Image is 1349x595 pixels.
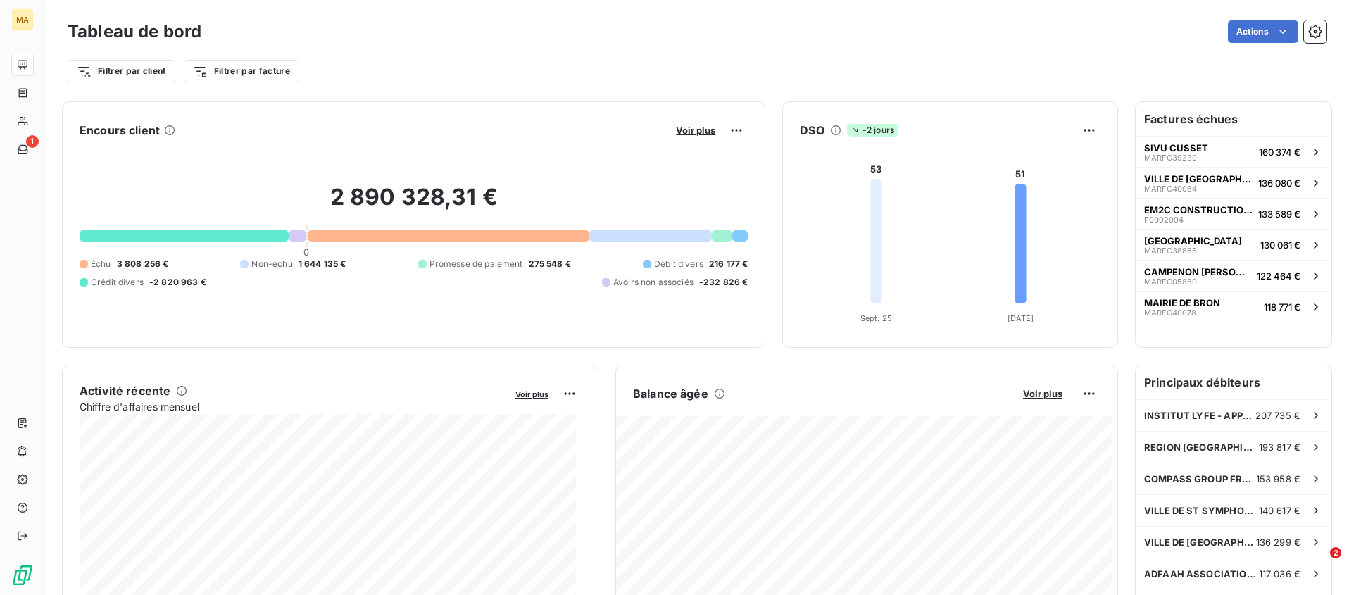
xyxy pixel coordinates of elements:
[1144,235,1242,246] span: [GEOGRAPHIC_DATA]
[511,387,553,400] button: Voir plus
[1259,146,1300,158] span: 160 374 €
[1136,136,1331,167] button: SIVU CUSSETMARFC39230160 374 €
[860,313,892,323] tspan: Sept. 25
[654,258,703,270] span: Débit divers
[672,124,720,137] button: Voir plus
[80,183,748,225] h2: 2 890 328,31 €
[1008,313,1034,323] tspan: [DATE]
[149,276,206,289] span: -2 820 963 €
[1144,142,1208,154] span: SIVU CUSSET
[1136,291,1331,322] button: MAIRIE DE BRONMARFC40078118 771 €
[1136,365,1331,399] h6: Principaux débiteurs
[1144,308,1196,317] span: MARFC40078
[800,122,824,139] h6: DSO
[1144,568,1259,580] span: ADFAAH ASSOCIATION DEPATREMENTALE DES FOYERS D'ACC
[26,135,39,148] span: 1
[1144,184,1197,193] span: MARFC40064
[1301,547,1335,581] iframe: Intercom live chat
[11,8,34,31] div: MA
[1144,537,1256,548] span: VILLE DE [GEOGRAPHIC_DATA]
[299,258,346,270] span: 1 644 135 €
[529,258,571,270] span: 275 548 €
[1136,167,1331,198] button: VILLE DE [GEOGRAPHIC_DATA]MARFC40064136 080 €
[1136,198,1331,229] button: EM2C CONSTRUCTION SUD ESTF0002094133 589 €
[68,19,201,44] h3: Tableau de bord
[1259,441,1300,453] span: 193 817 €
[1144,173,1253,184] span: VILLE DE [GEOGRAPHIC_DATA]
[429,258,523,270] span: Promesse de paiement
[1256,473,1300,484] span: 153 958 €
[699,276,748,289] span: -232 826 €
[1144,505,1259,516] span: VILLE DE ST SYMPHORIEN D'OZON
[1255,410,1300,421] span: 207 735 €
[1259,505,1300,516] span: 140 617 €
[633,385,708,402] h6: Balance âgée
[80,122,160,139] h6: Encours client
[1136,260,1331,291] button: CAMPENON [PERSON_NAME]MARFC05880122 464 €
[709,258,748,270] span: 216 177 €
[1144,204,1253,215] span: EM2C CONSTRUCTION SUD EST
[1144,297,1220,308] span: MAIRIE DE BRON
[1144,246,1197,255] span: MARFC38865
[1019,387,1067,400] button: Voir plus
[184,60,299,82] button: Filtrer par facture
[91,276,144,289] span: Crédit divers
[1144,441,1259,453] span: REGION [GEOGRAPHIC_DATA] RHONE ALPES
[68,60,175,82] button: Filtrer par client
[1256,537,1300,548] span: 136 299 €
[91,258,111,270] span: Échu
[80,382,170,399] h6: Activité récente
[11,564,34,587] img: Logo LeanPay
[1228,20,1298,43] button: Actions
[847,124,898,137] span: -2 jours
[613,276,694,289] span: Avoirs non associés
[303,246,309,258] span: 0
[1258,208,1300,220] span: 133 589 €
[515,389,548,399] span: Voir plus
[1144,473,1256,484] span: COMPASS GROUP FRANCE
[1257,270,1300,282] span: 122 464 €
[1136,229,1331,260] button: [GEOGRAPHIC_DATA]MARFC38865130 061 €
[1260,239,1300,251] span: 130 061 €
[1144,215,1184,224] span: F0002094
[1264,301,1300,313] span: 118 771 €
[80,399,506,414] span: Chiffre d'affaires mensuel
[1144,154,1197,162] span: MARFC39230
[1144,266,1251,277] span: CAMPENON [PERSON_NAME]
[1330,547,1341,558] span: 2
[251,258,292,270] span: Non-échu
[1144,410,1255,421] span: INSTITUT LYFE - APPLICATION
[1259,568,1300,580] span: 117 036 €
[117,258,169,270] span: 3 808 256 €
[1144,277,1197,286] span: MARFC05880
[676,125,715,136] span: Voir plus
[1023,388,1062,399] span: Voir plus
[1136,102,1331,136] h6: Factures échues
[1258,177,1300,189] span: 136 080 €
